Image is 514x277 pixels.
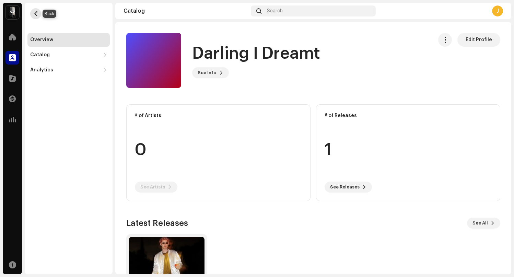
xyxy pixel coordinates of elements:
[198,66,217,80] span: See Info
[27,63,110,77] re-m-nav-dropdown: Analytics
[30,67,53,73] div: Analytics
[30,52,50,58] div: Catalog
[466,33,492,47] span: Edit Profile
[126,104,311,201] re-o-card-data: # of Artists
[124,8,248,14] div: Catalog
[192,43,320,65] h1: Darling I Dreamt
[126,218,188,229] h3: Latest Releases
[325,182,372,193] button: See Releases
[457,33,500,47] button: Edit Profile
[472,216,488,230] span: See All
[27,48,110,62] re-m-nav-dropdown: Catalog
[27,33,110,47] re-m-nav-item: Overview
[492,5,503,16] div: J
[267,8,283,14] span: Search
[325,113,492,118] div: # of Releases
[316,104,500,201] re-o-card-data: # of Releases
[192,67,229,78] button: See Info
[330,180,360,194] span: See Releases
[5,5,19,19] img: 28cd5e4f-d8b3-4e3e-9048-38ae6d8d791a
[467,218,500,229] button: See All
[30,37,53,43] div: Overview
